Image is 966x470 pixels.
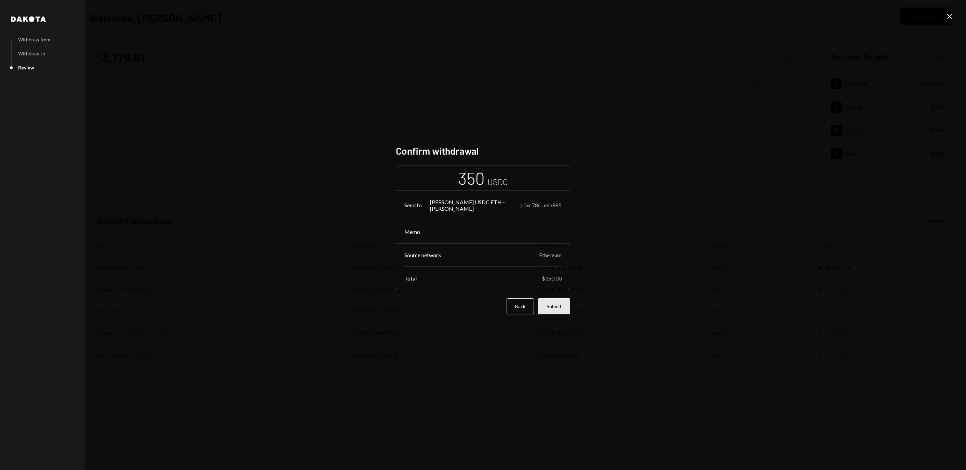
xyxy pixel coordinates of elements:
div: $350.00 [542,275,562,282]
div: Ethereum [539,252,562,258]
div: Withdraw from [18,37,50,42]
div: Source network [404,252,441,258]
div: Total [404,275,417,282]
div: [PERSON_NAME] USDC ETH - [PERSON_NAME] [430,199,519,212]
div: Review [18,65,34,70]
button: Submit [538,298,570,314]
div: | [520,202,522,208]
button: Back [507,298,534,314]
div: 350 [458,167,485,189]
div: Memo [404,229,420,235]
h2: Confirm withdrawal [396,144,570,158]
div: Send to [404,202,422,208]
div: Withdraw to [18,51,45,56]
div: 0xc78c...e6a885 [523,202,562,208]
div: USDC [487,176,508,187]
